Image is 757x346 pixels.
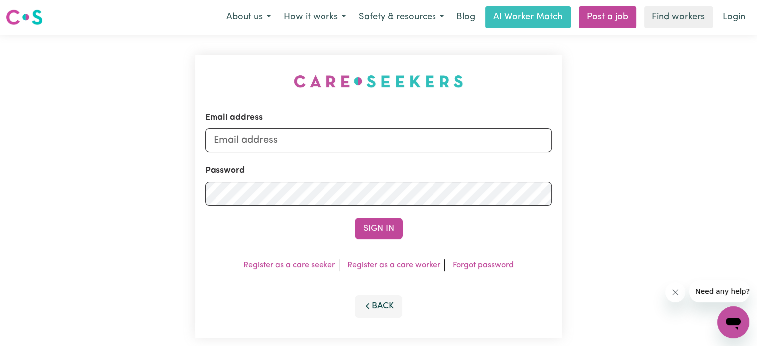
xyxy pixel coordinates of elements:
[205,164,245,177] label: Password
[665,282,685,302] iframe: Close message
[644,6,713,28] a: Find workers
[689,280,749,302] iframe: Message from company
[352,7,450,28] button: Safety & resources
[450,6,481,28] a: Blog
[453,261,514,269] a: Forgot password
[579,6,636,28] a: Post a job
[277,7,352,28] button: How it works
[6,6,43,29] a: Careseekers logo
[717,6,751,28] a: Login
[6,7,60,15] span: Need any help?
[243,261,335,269] a: Register as a care seeker
[205,128,552,152] input: Email address
[220,7,277,28] button: About us
[355,295,403,317] button: Back
[6,8,43,26] img: Careseekers logo
[355,218,403,239] button: Sign In
[347,261,440,269] a: Register as a care worker
[717,306,749,338] iframe: Button to launch messaging window
[485,6,571,28] a: AI Worker Match
[205,112,263,124] label: Email address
